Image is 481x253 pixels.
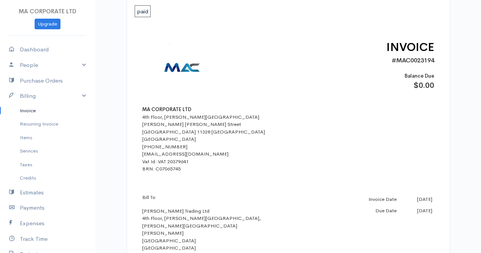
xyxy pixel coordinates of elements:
img: logo-38888.jpg [142,39,237,106]
td: Due Date [339,205,399,216]
span: INVOICE [386,40,434,54]
td: [DATE] [398,194,434,205]
td: [DATE] [398,205,434,216]
span: Balance Due [405,73,434,79]
p: Bill To [142,194,275,201]
span: #MAC0023194 [392,56,434,64]
td: Invoice Date [339,194,399,205]
a: Upgrade [35,19,60,30]
b: MA CORPORATE LTD [142,106,191,113]
div: [PERSON_NAME] Trading Ltd 4th Floor, [PERSON_NAME][GEOGRAPHIC_DATA], [PERSON_NAME][GEOGRAPHIC_DAT... [142,194,275,252]
span: $0.00 [413,81,434,90]
div: 4th Floor, [PERSON_NAME][GEOGRAPHIC_DATA] [PERSON_NAME] [PERSON_NAME] Street [GEOGRAPHIC_DATA] 11... [142,113,275,173]
span: paid [135,5,151,17]
span: MA CORPORATE LTD [19,8,76,15]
